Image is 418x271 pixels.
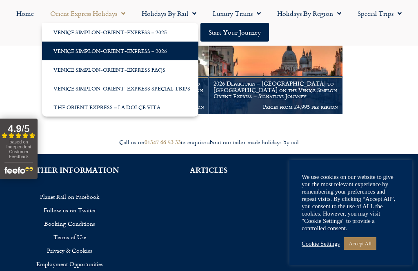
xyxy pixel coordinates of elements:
a: Orient Express Holidays [42,4,133,23]
a: The Orient Express – La Dolce Vita [42,98,198,117]
a: Venice Simplon-Orient-Express FAQs [42,60,198,79]
a: Special Trips [349,4,410,23]
a: 01347 66 53 33 [145,138,181,146]
a: Follow us on Twitter [12,203,127,217]
a: Privacy & Cookies [12,244,127,257]
a: Venice Simplon-Orient-Express – 2025 [42,23,198,42]
a: Holidays by Region [269,4,349,23]
a: Booking Conditions [12,217,127,230]
a: 2026 Departures – [GEOGRAPHIC_DATA] to [GEOGRAPHIC_DATA] on the Venice Simplon Orient Express – S... [209,23,343,114]
a: Luxury Trains [205,4,269,23]
h1: 2026 Departures – [GEOGRAPHIC_DATA] to [GEOGRAPHIC_DATA] on the Venice Simplon Orient Express – S... [213,80,338,99]
h2: ARTICLES [151,166,266,174]
a: Employment Opportunities [12,257,127,271]
img: Orient Express Special Venice compressed [209,23,342,114]
div: We use cookies on our website to give you the most relevant experience by remembering your prefer... [302,173,400,232]
p: Prices from £4,995 per person [213,104,338,110]
a: Cookie Settings [302,240,340,247]
a: Planet Rail on Facebook [12,190,127,203]
nav: Menu [12,190,127,271]
a: Home [8,4,42,23]
div: Call us on to enquire about our tailor made holidays by rail [4,139,414,146]
a: Start your Journey [200,23,269,42]
a: Venice Simplon-Orient-Express Special Trips [42,79,198,98]
a: Terms of Use [12,230,127,244]
ul: Orient Express Holidays [42,23,198,117]
a: Venice Simplon-Orient-Express – 2026 [42,42,198,60]
nav: Menu [4,4,414,42]
a: Accept All [344,237,376,250]
a: Holidays by Rail [133,4,205,23]
h2: FURTHER INFORMATION [12,166,127,174]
